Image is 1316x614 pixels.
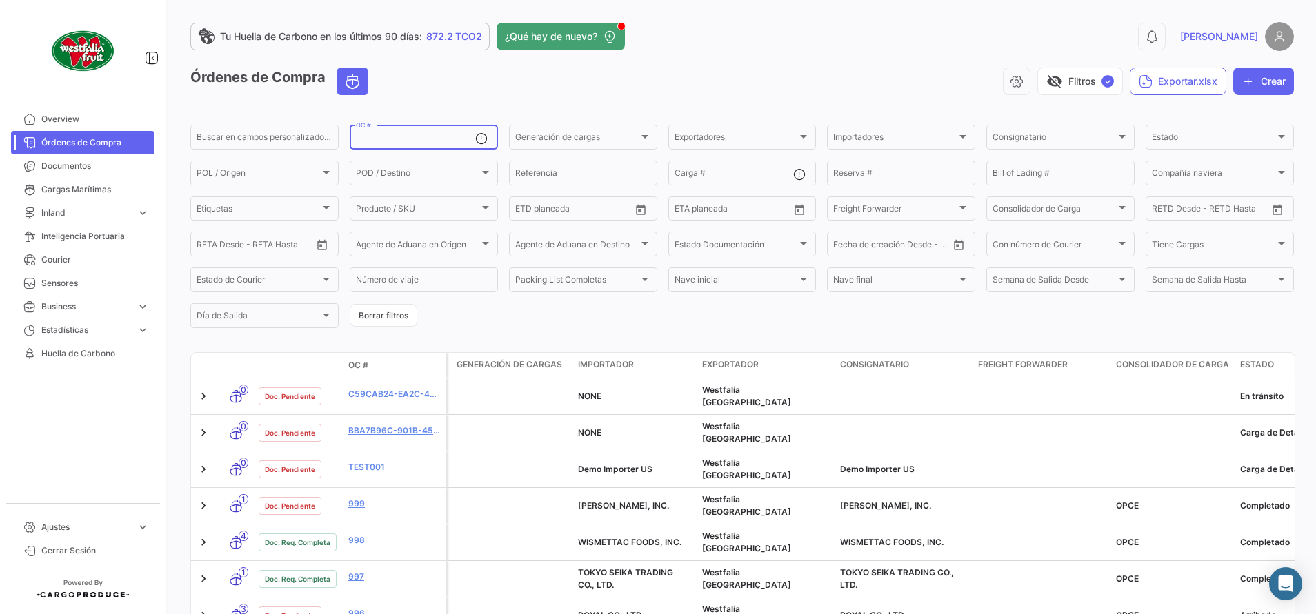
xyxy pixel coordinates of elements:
[1152,206,1177,216] input: Desde
[840,537,944,547] span: WISMETTAC FOODS, INC.
[197,170,320,180] span: POL / Origen
[578,500,669,511] span: WILLIAM H. KOPKE JR., INC.
[840,358,909,371] span: Consignatario
[1186,206,1241,216] input: Hasta
[515,241,639,251] span: Agente de Aduana en Destino
[1130,68,1226,95] button: Exportar.xlsx
[220,30,422,43] span: Tu Huella de Carbono en los últimos 90 días:
[1240,358,1274,371] span: Estado
[348,498,441,510] a: 999
[41,136,149,149] span: Órdenes de Compra
[41,300,131,313] span: Business
[833,241,858,251] input: Desde
[11,342,154,365] a: Huella de Carbono
[1180,30,1258,43] span: [PERSON_NAME]
[1152,241,1275,251] span: Tiene Cargas
[239,458,248,468] span: 0
[197,241,221,251] input: Desde
[239,567,248,577] span: 1
[41,544,149,557] span: Cerrar Sesión
[197,535,210,549] a: Expand/Collapse Row
[348,534,441,546] a: 998
[578,567,673,590] span: TOKYO SEIKA TRADING CO., LTD.
[1116,358,1229,371] span: Consolidador de Carga
[675,277,798,287] span: Nave inicial
[239,531,248,541] span: 4
[578,391,601,401] span: NONE
[239,385,248,395] span: 0
[348,388,441,400] a: c59cab24-ea2c-437d-9a7f-610586ced517
[702,494,791,517] span: Westfalia Chile
[11,225,154,248] a: Inteligencia Portuaria
[137,324,149,336] span: expand_more
[868,241,922,251] input: Hasta
[702,531,791,553] span: Westfalia Chile
[702,385,791,407] span: Westfalia Chile
[789,199,810,220] button: Open calendar
[41,230,149,243] span: Inteligencia Portuaria
[356,170,479,180] span: POD / Destino
[41,160,149,172] span: Documentos
[253,360,343,371] datatable-header-cell: Estado Doc.
[1046,73,1063,90] span: visibility_off
[356,241,479,251] span: Agente de Aduana en Origen
[41,113,149,125] span: Overview
[265,573,330,584] span: Doc. Req. Completa
[41,277,149,289] span: Sensores
[11,272,154,295] a: Sensores
[219,360,253,371] datatable-header-cell: Modo de Transporte
[702,567,791,590] span: Westfalia Chile
[835,353,973,378] datatable-header-cell: Consignatario
[448,353,572,378] datatable-header-cell: Generación de cargas
[702,358,759,371] span: Exportador
[993,241,1116,251] span: Con número de Courier
[137,300,149,313] span: expand_more
[265,464,315,475] span: Doc. Pendiente
[675,206,699,216] input: Desde
[993,277,1116,287] span: Semana de Salida Desde
[348,359,368,371] span: OC #
[41,183,149,196] span: Cargas Marítimas
[697,353,835,378] datatable-header-cell: Exportador
[973,353,1110,378] datatable-header-cell: Freight Forwarder
[1037,68,1123,95] button: visibility_offFiltros✓
[197,462,210,476] a: Expand/Collapse Row
[348,571,441,583] a: 997
[265,427,315,438] span: Doc. Pendiente
[550,206,604,216] input: Hasta
[41,521,131,533] span: Ajustes
[1152,170,1275,180] span: Compañía naviera
[1267,199,1288,220] button: Open calendar
[197,499,210,513] a: Expand/Collapse Row
[41,324,131,336] span: Estadísticas
[350,304,417,327] button: Borrar filtros
[1152,134,1275,144] span: Estado
[137,207,149,219] span: expand_more
[993,206,1116,216] span: Consolidador de Carga
[948,234,969,255] button: Open calendar
[41,207,131,219] span: Inland
[578,464,652,474] span: Demo Importer US
[197,572,210,586] a: Expand/Collapse Row
[515,277,639,287] span: Packing List Completas
[11,131,154,154] a: Órdenes de Compra
[11,108,154,131] a: Overview
[41,254,149,266] span: Courier
[833,277,957,287] span: Nave final
[1116,500,1139,511] span: OPCE
[993,134,1116,144] span: Consignatario
[41,347,149,360] span: Huella de Carbono
[505,30,597,43] span: ¿Qué hay de nuevo?
[840,567,954,590] span: TOKYO SEIKA TRADING CO., LTD.
[1233,68,1294,95] button: Crear
[197,206,320,216] span: Etiquetas
[709,206,764,216] input: Hasta
[137,521,149,533] span: expand_more
[11,154,154,178] a: Documentos
[48,17,117,85] img: client-50.png
[426,30,482,43] span: 872.2 TCO2
[265,500,315,511] span: Doc. Pendiente
[343,354,446,377] datatable-header-cell: OC #
[1265,22,1294,51] img: placeholder-user.png
[630,199,651,220] button: Open calendar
